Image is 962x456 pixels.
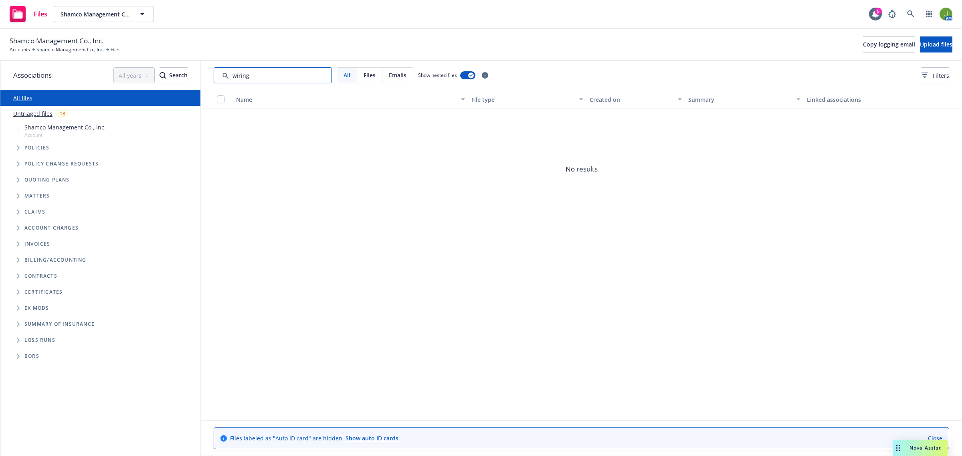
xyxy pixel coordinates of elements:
[468,90,586,109] button: File type
[893,440,903,456] div: Drag to move
[230,434,398,442] span: Files labeled as "Auto ID card" are hidden.
[903,6,919,22] a: Search
[24,194,50,198] span: Matters
[389,71,406,79] span: Emails
[10,46,30,53] a: Accounts
[56,109,69,118] div: 18
[921,6,937,22] a: Switch app
[13,109,53,118] a: Untriaged files
[10,36,103,46] span: Shamco Management Co., Inc.
[24,290,63,295] span: Certificates
[24,178,70,182] span: Quoting plans
[111,46,121,53] span: Files
[24,123,106,131] span: Shamco Management Co., Inc.
[863,36,915,52] button: Copy logging email
[160,67,188,83] button: SearchSearch
[34,11,47,17] span: Files
[36,46,104,53] a: Shamco Management Co., Inc.
[685,90,803,109] button: Summary
[863,40,915,48] span: Copy logging email
[0,121,200,252] div: Tree Example
[201,109,962,229] span: No results
[940,8,952,20] img: photo
[0,252,200,364] div: Folder Tree Example
[13,94,32,102] a: All files
[922,71,949,80] span: Filters
[217,95,225,103] input: Select all
[54,6,154,22] button: Shamco Management Co., Inc.
[24,242,51,246] span: Invoices
[346,434,398,442] a: Show auto ID cards
[928,434,942,442] a: Close
[875,8,882,15] div: 5
[418,72,457,79] span: Show nested files
[471,95,574,104] div: File type
[933,71,949,80] span: Filters
[24,322,95,327] span: Summary of insurance
[24,354,39,359] span: BORs
[214,67,332,83] input: Search by keyword...
[688,95,791,104] div: Summary
[24,161,99,166] span: Policy change requests
[24,226,79,230] span: Account charges
[909,444,941,451] span: Nova Assist
[13,70,52,81] span: Associations
[160,68,188,83] div: Search
[24,145,50,150] span: Policies
[586,90,685,109] button: Created on
[922,67,949,83] button: Filters
[344,71,350,79] span: All
[24,258,87,262] span: Billing/Accounting
[24,274,57,278] span: Contracts
[160,72,166,79] svg: Search
[364,71,376,79] span: Files
[884,6,900,22] a: Report a Bug
[590,95,673,104] div: Created on
[804,90,922,109] button: Linked associations
[24,131,106,138] span: Account
[233,90,468,109] button: Name
[236,95,456,104] div: Name
[893,440,948,456] button: Nova Assist
[920,40,952,48] span: Upload files
[920,36,952,52] button: Upload files
[61,10,130,18] span: Shamco Management Co., Inc.
[24,338,55,343] span: Loss Runs
[24,306,49,311] span: Ex Mods
[24,210,45,214] span: Claims
[6,3,51,25] a: Files
[807,95,919,104] div: Linked associations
